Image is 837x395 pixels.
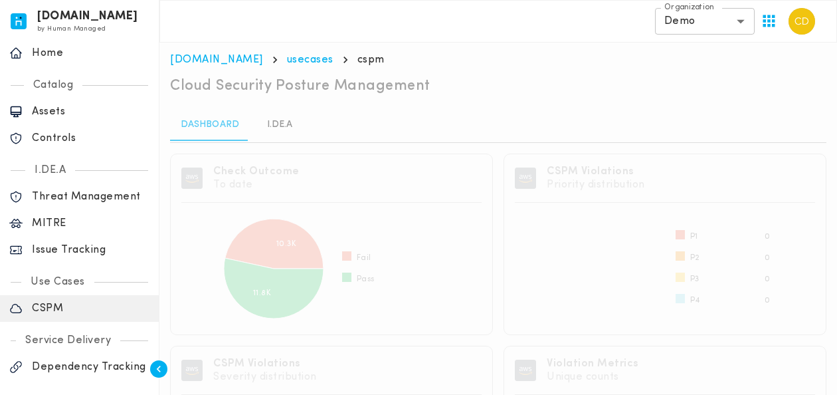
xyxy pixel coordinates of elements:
img: image [515,168,536,189]
h6: Violation Metrics [547,357,639,370]
text: 10.3K [276,240,297,248]
span: P2 [690,253,700,263]
span: P3 [690,274,699,285]
span: P1 [690,231,698,242]
div: Demo [655,8,755,35]
span: 0 [765,274,770,285]
p: Issue Tracking [32,243,149,257]
h6: [DOMAIN_NAME] [37,12,138,21]
p: Priority distribution [547,178,645,192]
span: 0 [765,295,770,306]
a: [DOMAIN_NAME] [170,55,263,65]
img: image [515,360,536,381]
p: Home [32,47,149,60]
p: I.DE.A [25,164,75,177]
span: P4 [690,295,700,306]
label: Organization [664,2,714,13]
a: usecases [287,55,333,65]
a: I.DE.A [250,109,310,141]
span: Pass [357,274,375,285]
p: Severity distribution [213,370,317,384]
text: 11.8K [253,289,272,297]
p: MITRE [32,217,149,230]
span: 0 [765,253,770,263]
a: Dashboard [170,109,250,141]
p: Assets [32,105,149,118]
p: Unique counts [547,370,639,384]
p: CSPM [32,302,149,315]
img: image [181,168,203,189]
p: Catalog [24,78,83,92]
h6: CSPM Violations [547,165,645,178]
img: image [181,360,203,381]
p: Use Cases [21,275,94,289]
span: 0 [765,231,770,242]
h5: Cloud Security Posture Management [170,77,430,96]
img: invicta.io [11,13,27,29]
p: To date [213,178,300,192]
p: cspm [357,53,385,66]
h6: CSPM Violations [213,357,317,370]
p: Controls [32,132,149,145]
p: Threat Management [32,190,149,203]
span: Fail [357,253,371,263]
button: User [783,3,820,40]
h6: Check Outcome [213,165,300,178]
p: Service Delivery [16,334,120,347]
nav: breadcrumb [170,53,826,66]
p: Dependency Tracking [32,360,149,374]
span: by Human Managed [37,25,106,33]
img: Cesar De Leon Jr [789,8,815,35]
